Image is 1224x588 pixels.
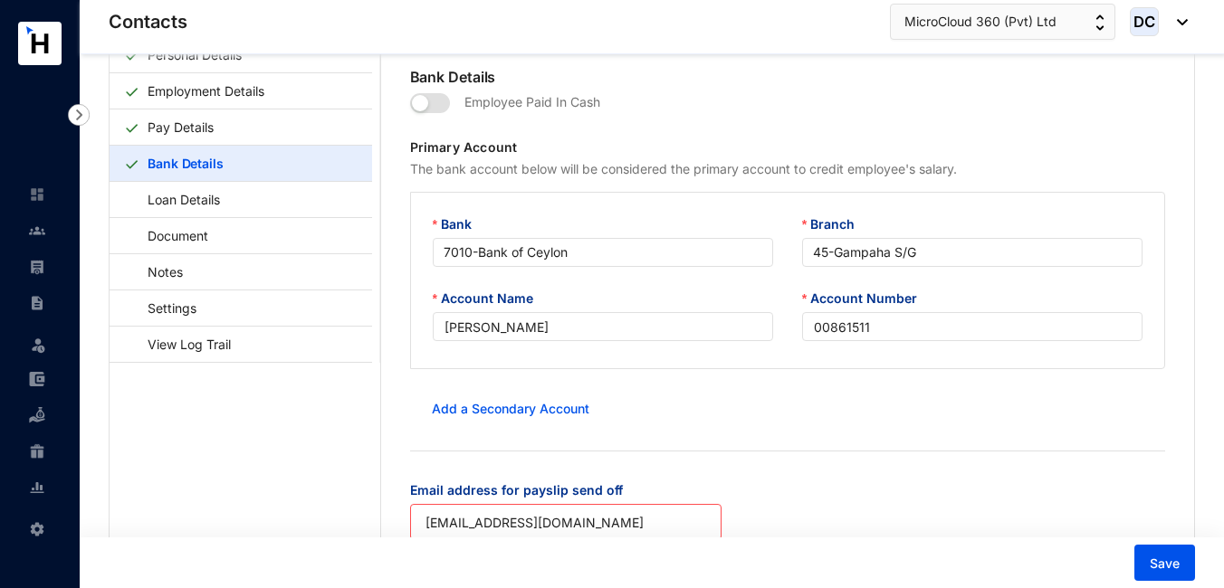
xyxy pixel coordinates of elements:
img: up-down-arrow.74152d26bf9780fbf563ca9c90304185.svg [1095,14,1104,31]
img: loan-unselected.d74d20a04637f2d15ab5.svg [29,407,45,423]
img: report-unselected.e6a6b4230fc7da01f883.svg [29,479,45,496]
li: Contacts [14,213,58,249]
button: MicroCloud 360 (Pvt) Ltd [890,4,1115,40]
img: contract-unselected.99e2b2107c0a7dd48938.svg [29,295,45,311]
li: Loan [14,397,58,433]
p: Primary Account [410,138,1166,160]
img: expense-unselected.2edcf0507c847f3e9e96.svg [29,371,45,387]
img: home-unselected.a29eae3204392db15eaf.svg [29,186,45,203]
img: leave-unselected.2934df6273408c3f84d9.svg [29,336,47,354]
img: nav-icon-right.af6afadce00d159da59955279c43614e.svg [68,104,90,126]
a: Document [124,217,215,254]
span: MicroCloud 360 (Pvt) Ltd [904,12,1057,32]
a: Bank Details [140,145,231,182]
input: Account Name [433,312,773,341]
a: Add a Secondary Account [432,401,589,416]
span: 7010 - Bank of Ceylon [444,239,762,266]
li: Expenses [14,361,58,397]
a: Notes [124,253,189,290]
p: The bank account below will be considered the primary account to credit employee's salary. [410,160,1166,192]
li: Gratuity [14,433,58,469]
button: Save [1134,545,1195,581]
img: settings-unselected.1febfda315e6e19643a1.svg [29,521,45,537]
a: Pay Details [140,109,221,146]
li: Contracts [14,285,58,321]
label: Account Name [433,289,546,308]
img: gratuity-unselected.a8c340787eea3cf492d7.svg [29,443,45,460]
label: Email address for payslip send off [410,480,636,500]
li: Home [14,176,58,213]
button: Add a Secondary Account [410,391,604,427]
label: Bank [433,214,484,234]
a: Loan Details [124,181,226,218]
li: Payroll [14,249,58,285]
img: dropdown-black.8e83cc76930a90b1a4fdb6d089b7bf3a.svg [1168,19,1188,25]
a: Employment Details [140,72,272,109]
a: Personal Details [140,36,249,73]
p: Employee Paid In Cash [450,88,600,138]
span: Save [1150,555,1180,573]
p: Bank Details [410,66,1166,88]
li: Reports [14,469,58,506]
input: Account Number [802,312,1143,341]
img: payroll-unselected.b590312f920e76f0c668.svg [29,259,45,275]
a: Settings [124,289,203,327]
img: people-unselected.118708e94b43a90eceab.svg [29,223,45,239]
input: Email address for payslip send off [410,504,722,540]
a: View Log Trail [124,326,237,363]
label: Account Number [802,289,930,308]
span: DC [1133,14,1155,30]
p: Contacts [109,9,187,34]
span: 45 - Gampaha S/G [813,239,1132,266]
label: Branch [802,214,867,234]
